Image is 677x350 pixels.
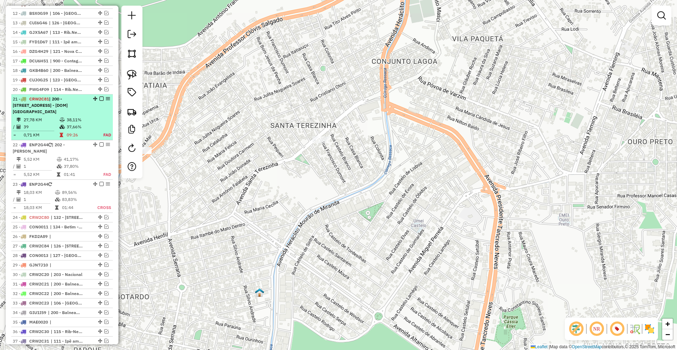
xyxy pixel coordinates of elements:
[629,323,640,334] img: Fluxo de ruas
[23,156,56,163] td: 5,52 KM
[29,58,48,63] span: DCU6H51
[99,182,104,186] em: Finalizar rota
[134,147,152,154] div: Atividade não roteirizada - J P MERCADINHO EIREL
[104,225,109,229] em: Visualizar rota
[60,125,65,129] i: % de utilização da cubagem
[51,271,83,278] span: 203 - Nacional
[104,329,109,333] em: Visualizar rota
[127,107,137,117] img: Criar rota
[125,27,139,43] a: Exportar sessão
[529,344,677,350] div: Map data © contributors,© 2025 TomTom, Microsoft
[104,244,109,248] em: Visualizar rota
[63,156,94,163] td: 41,17%
[654,8,669,23] a: Exibir filtros
[51,86,83,93] span: 114 - Rib.Neves - Veneza
[50,58,83,64] span: 900 - Contagem - Barreiro
[98,282,102,286] em: Alterar sequência das rotas
[62,189,87,196] td: 89,56%
[29,87,49,92] span: PWG4F09
[49,39,82,45] span: 111 - Ipê amarelo, 112 - Esmeralda - Centro
[50,319,82,325] span: |
[13,123,16,130] td: /
[13,281,49,287] span: 31 -
[588,320,605,337] span: Ocultar NR
[98,215,102,219] em: Alterar sequência das rotas
[50,10,82,17] span: 106 - Vila Darcy, 107 - Eldorado
[23,196,55,203] td: 1
[13,243,49,248] span: 27 -
[50,48,83,55] span: 121 - Nova Contagem
[104,310,109,314] em: Visualizar rota
[29,182,48,187] span: ENP2G44
[49,20,81,26] span: 126 - Petrolândia, 127 - Vila Cristina
[51,243,83,249] span: 126 - Petrolândia, 127 - Vila Cristina, 128 - Terezópolis, 137 - Betim - Jardim das Alterosas
[55,205,59,210] i: Tempo total em rota
[125,141,139,157] a: Reroteirizar Sessão
[98,291,102,295] em: Alterar sequência das rotas
[13,58,48,63] span: 17 -
[104,253,109,257] em: Visualizar rota
[29,300,49,306] span: CRW2C23
[96,131,111,139] td: FAD
[13,224,48,229] span: 25 -
[104,291,109,295] em: Visualizar rota
[572,344,602,349] a: OpenStreetMap
[23,204,55,211] td: 18,03 KM
[50,262,82,268] span: |
[98,244,102,248] em: Alterar sequência das rotas
[255,288,264,297] img: 208 UDC Full Glória
[13,142,65,154] span: | 202 - [PERSON_NAME]
[29,338,49,344] span: CRW2C31
[104,320,109,324] em: Visualizar rota
[609,320,626,337] span: Exibir número da rota
[104,49,109,53] em: Visualizar rota
[51,214,83,221] span: 132 - Vianópolis, 134 - Betim - Santa Lúcia, 135 - Betim - Bela Vista
[665,319,670,328] span: +
[99,97,104,101] em: Finalizar rota
[98,78,102,82] em: Alterar sequência das rotas
[29,39,48,44] span: FYD1D67
[62,204,87,211] td: 01:44
[29,291,49,296] span: CRW2C22
[13,68,48,73] span: 18 -
[13,182,52,187] span: 23 -
[98,310,102,314] em: Alterar sequência das rotas
[13,300,49,306] span: 33 -
[98,320,102,324] em: Alterar sequência das rotas
[13,215,49,220] span: 24 -
[50,224,83,230] span: 134 - Betim - Santa Lúcia, 136 - Betim São Pedro
[13,77,48,82] span: 19 -
[29,20,47,25] span: CUI6G46
[13,338,49,344] span: 37 -
[98,11,102,15] em: Alterar sequência das rotas
[531,344,548,349] a: Leaflet
[13,291,49,296] span: 32 -
[29,243,49,248] span: CRW2C84
[13,142,65,154] span: 22 -
[98,225,102,229] em: Alterar sequência das rotas
[13,234,48,239] span: 26 -
[29,224,48,229] span: CON0011
[29,253,48,258] span: CON0013
[50,252,83,259] span: 127 - Vila Cristina
[55,190,60,195] i: % de utilização do peso
[98,30,102,34] em: Alterar sequência das rotas
[29,1,47,6] span: FCT8J77
[98,68,102,72] em: Alterar sequência das rotas
[51,290,83,297] span: 200 - Balneario da Ressaca
[23,163,56,170] td: 1
[13,329,49,334] span: 36 -
[63,171,94,178] td: 01:41
[99,142,104,147] em: Finalizar rota
[29,142,48,147] span: ENP2G44
[13,96,68,114] span: 21 -
[13,272,49,277] span: 30 -
[94,171,111,178] td: FAD
[23,131,59,139] td: 0,71 KM
[104,215,109,219] em: Visualizar rota
[60,118,65,122] i: % de utilização do peso
[17,118,21,122] i: Distância Total
[29,329,49,334] span: CRW2C30
[66,116,96,123] td: 38,11%
[17,164,21,168] i: Total de Atividades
